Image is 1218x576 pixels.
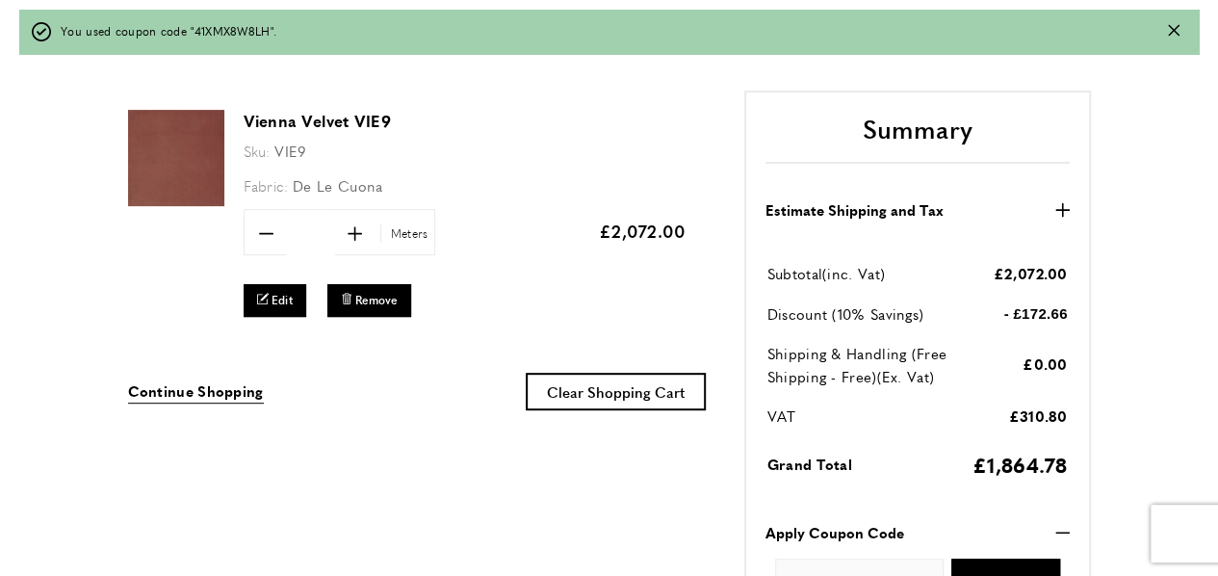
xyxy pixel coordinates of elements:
[765,521,1070,544] button: Apply Coupon Code
[767,302,971,340] td: Discount (10% Savings)
[1168,22,1179,40] button: Close message
[1008,406,1067,426] span: £310.80
[128,110,224,206] img: Vienna Velvet VIE9
[1023,353,1068,374] span: £0.00
[244,141,271,161] span: Sku:
[128,380,264,404] a: Continue Shopping
[765,112,1070,164] h2: Summary
[599,219,687,243] span: £2,072.00
[972,302,1068,340] td: - £172.66
[876,366,934,386] span: (Ex. Vat)
[767,406,796,426] span: VAT
[272,292,293,308] span: Edit
[244,284,307,316] a: Edit Vienna Velvet VIE9
[128,193,224,209] a: Vienna Velvet VIE9
[526,373,706,410] button: Clear Shopping Cart
[244,175,289,196] span: Fabric:
[355,292,398,308] span: Remove
[274,141,305,161] span: VIE9
[61,22,276,40] span: You used coupon code "41XMX8W8LH".
[128,380,264,401] span: Continue Shopping
[499,1,720,42] span: Shopping Basket
[765,198,1070,222] button: Estimate Shipping and Tax
[972,450,1068,479] span: £1,864.78
[293,175,382,196] span: De Le Cuona
[765,198,944,222] strong: Estimate Shipping and Tax
[767,454,852,474] span: Grand Total
[380,224,433,243] span: Meters
[822,263,885,283] span: (inc. Vat)
[765,521,904,544] strong: Apply Coupon Code
[767,263,822,283] span: Subtotal
[244,110,391,132] a: Vienna Velvet VIE9
[994,263,1068,283] span: £2,072.00
[547,381,685,402] span: Clear Shopping Cart
[767,343,947,386] span: Shipping & Handling (Free Shipping - Free)
[327,284,411,316] button: Remove Vienna Velvet VIE9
